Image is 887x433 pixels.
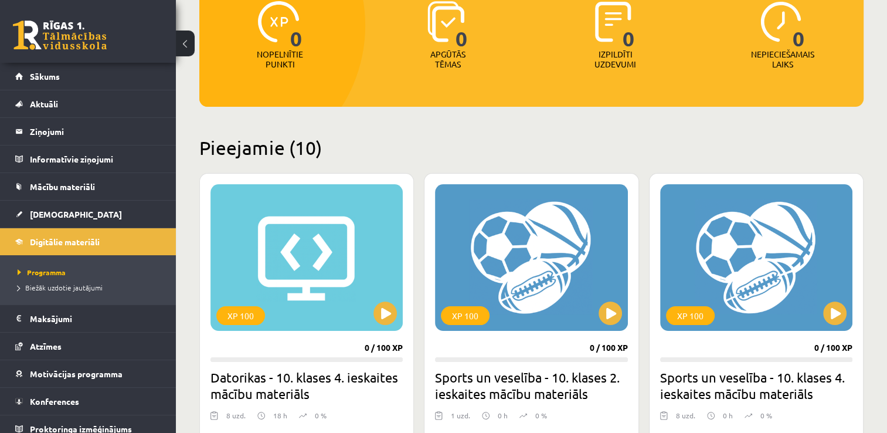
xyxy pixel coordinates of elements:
div: 1 uzd. [451,410,470,428]
span: Sākums [30,71,60,82]
h2: Pieejamie (10) [199,136,864,159]
h2: Sports un veselība - 10. klases 2. ieskaites mācību materiāls [435,369,627,402]
legend: Maksājumi [30,305,161,332]
h2: Sports un veselība - 10. klases 4. ieskaites mācību materiāls [660,369,852,402]
a: [DEMOGRAPHIC_DATA] [15,201,161,228]
a: Atzīmes [15,333,161,360]
span: Motivācijas programma [30,368,123,379]
img: icon-xp-0682a9bc20223a9ccc6f5883a126b849a74cddfe5390d2b41b4391c66f2066e7.svg [258,1,299,42]
div: XP 100 [216,306,265,325]
span: Aktuāli [30,99,58,109]
p: 0 h [498,410,508,421]
div: XP 100 [666,306,715,325]
a: Programma [18,267,164,278]
div: XP 100 [441,306,490,325]
img: icon-completed-tasks-ad58ae20a441b2904462921112bc710f1caf180af7a3daa7317a5a94f2d26646.svg [595,1,631,42]
p: 0 h [723,410,733,421]
div: 8 uzd. [226,410,246,428]
a: Motivācijas programma [15,360,161,387]
div: 8 uzd. [676,410,695,428]
span: 0 [456,1,468,49]
a: Digitālie materiāli [15,228,161,255]
span: Biežāk uzdotie jautājumi [18,283,103,292]
a: Rīgas 1. Tālmācības vidusskola [13,21,107,50]
a: Mācību materiāli [15,173,161,200]
p: Nopelnītie punkti [257,49,303,69]
h2: Datorikas - 10. klases 4. ieskaites mācību materiāls [210,369,403,402]
a: Informatīvie ziņojumi [15,146,161,172]
span: 0 [623,1,635,49]
p: 0 % [760,410,772,421]
p: Apgūtās tēmas [425,49,471,69]
span: 0 [793,1,805,49]
span: Digitālie materiāli [30,236,100,247]
a: Biežāk uzdotie jautājumi [18,282,164,293]
a: Sākums [15,63,161,90]
p: 18 h [273,410,287,421]
span: [DEMOGRAPHIC_DATA] [30,209,122,219]
span: Konferences [30,396,79,407]
span: Programma [18,268,66,277]
span: Mācību materiāli [30,181,95,192]
img: icon-clock-7be60019b62300814b6bd22b8e044499b485619524d84068768e800edab66f18.svg [760,1,801,42]
a: Aktuāli [15,90,161,117]
a: Konferences [15,388,161,415]
p: Izpildīti uzdevumi [592,49,638,69]
legend: Ziņojumi [30,118,161,145]
span: Atzīmes [30,341,62,351]
a: Ziņojumi [15,118,161,145]
legend: Informatīvie ziņojumi [30,146,161,172]
img: icon-learned-topics-4a711ccc23c960034f471b6e78daf4a3bad4a20eaf4de84257b87e66633f6470.svg [427,1,464,42]
p: 0 % [315,410,327,421]
a: Maksājumi [15,305,161,332]
span: 0 [290,1,303,49]
p: 0 % [535,410,547,421]
p: Nepieciešamais laiks [751,49,814,69]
